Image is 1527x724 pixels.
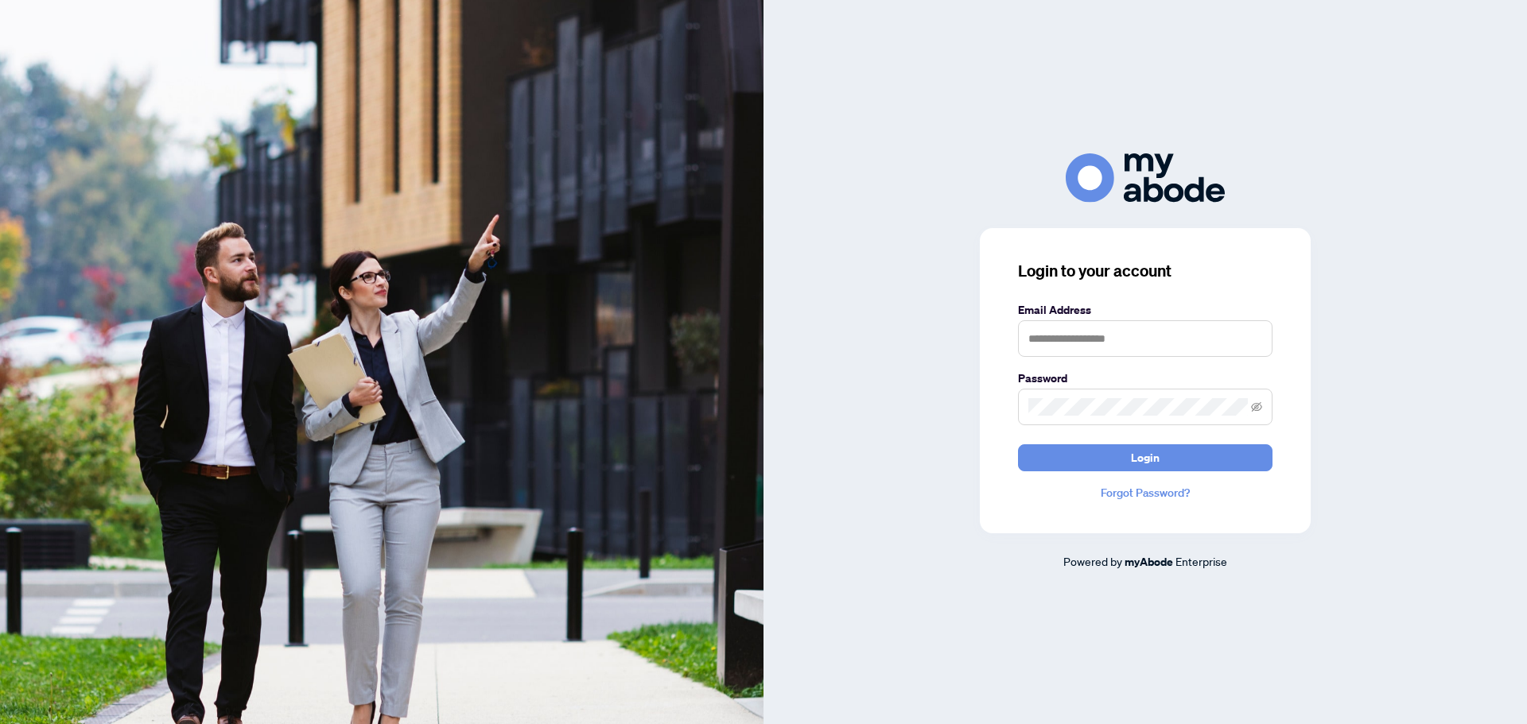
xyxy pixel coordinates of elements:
[1018,260,1272,282] h3: Login to your account
[1125,553,1173,571] a: myAbode
[1018,301,1272,319] label: Email Address
[1018,370,1272,387] label: Password
[1063,554,1122,568] span: Powered by
[1018,444,1272,471] button: Login
[1175,554,1227,568] span: Enterprise
[1018,484,1272,501] a: Forgot Password?
[1066,153,1225,202] img: ma-logo
[1131,445,1160,470] span: Login
[1251,401,1262,412] span: eye-invisible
